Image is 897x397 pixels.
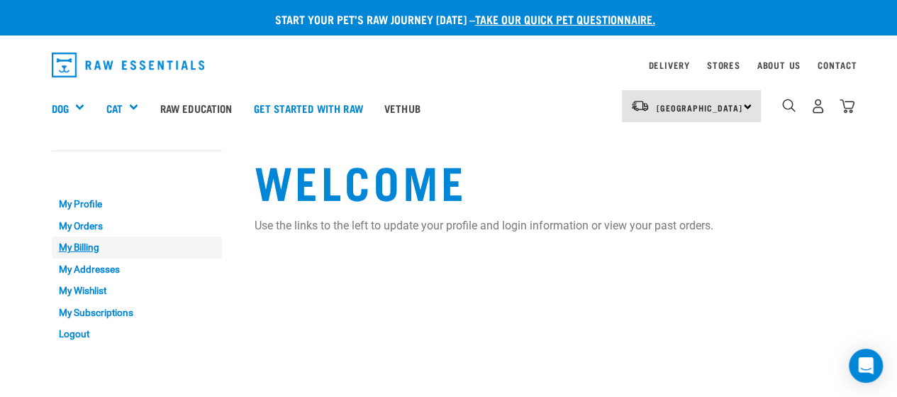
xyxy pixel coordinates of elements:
[52,165,121,172] a: My Account
[630,99,650,112] img: van-moving.png
[52,193,222,215] a: My Profile
[849,349,883,383] div: Open Intercom Messenger
[149,80,243,136] a: Raw Education
[255,155,846,206] h1: Welcome
[52,53,205,77] img: Raw Essentials Logo
[52,259,222,281] a: My Addresses
[52,100,69,116] a: Dog
[106,100,122,116] a: Cat
[52,280,222,302] a: My Wishlist
[782,99,796,112] img: home-icon-1@2x.png
[52,324,222,346] a: Logout
[52,302,222,324] a: My Subscriptions
[374,80,431,136] a: Vethub
[757,62,800,67] a: About Us
[475,16,655,22] a: take our quick pet questionnaire.
[648,62,689,67] a: Delivery
[243,80,374,136] a: Get started with Raw
[810,99,825,114] img: user.png
[818,62,857,67] a: Contact
[657,105,742,110] span: [GEOGRAPHIC_DATA]
[52,236,222,259] a: My Billing
[40,47,857,83] nav: dropdown navigation
[707,62,740,67] a: Stores
[840,99,854,114] img: home-icon@2x.png
[52,215,222,237] a: My Orders
[255,217,846,234] p: Use the links to the left to update your profile and login information or view your past orders.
